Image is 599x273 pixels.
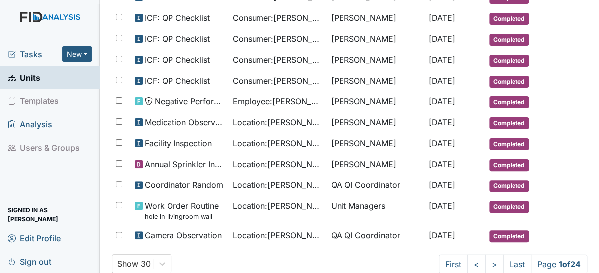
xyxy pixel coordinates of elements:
[145,200,219,221] span: Work Order Routine hole in livingroom wall
[233,229,323,241] span: Location : [PERSON_NAME].
[429,55,455,65] span: [DATE]
[531,254,587,273] span: Page
[327,133,425,154] td: [PERSON_NAME]
[233,200,323,212] span: Location : [PERSON_NAME].
[8,207,92,222] span: Signed in as [PERSON_NAME]
[489,230,529,242] span: Completed
[145,54,210,66] span: ICF: QP Checklist
[327,29,425,50] td: [PERSON_NAME]
[489,13,529,25] span: Completed
[233,158,323,170] span: Location : [PERSON_NAME].
[429,117,455,127] span: [DATE]
[327,71,425,91] td: [PERSON_NAME]
[439,254,468,273] a: First
[145,158,225,170] span: Annual Sprinkler Inspection
[233,33,323,45] span: Consumer : [PERSON_NAME]
[503,254,531,273] a: Last
[489,34,529,46] span: Completed
[429,159,455,169] span: [DATE]
[429,138,455,148] span: [DATE]
[439,254,587,273] nav: task-pagination
[429,180,455,190] span: [DATE]
[429,34,455,44] span: [DATE]
[429,201,455,211] span: [DATE]
[489,117,529,129] span: Completed
[155,95,225,107] span: Negative Performance Review
[489,201,529,213] span: Completed
[117,258,151,270] div: Show 30
[233,95,323,107] span: Employee : [PERSON_NAME]
[145,212,219,221] small: hole in livingroom wall
[233,179,323,191] span: Location : [PERSON_NAME].
[429,13,455,23] span: [DATE]
[233,116,323,128] span: Location : [PERSON_NAME].
[8,230,61,246] span: Edit Profile
[8,116,52,132] span: Analysis
[145,229,222,241] span: Camera Observation
[429,230,455,240] span: [DATE]
[327,112,425,133] td: [PERSON_NAME]
[485,254,504,273] a: >
[8,48,62,60] a: Tasks
[145,33,210,45] span: ICF: QP Checklist
[489,159,529,171] span: Completed
[327,225,425,246] td: QA QI Coordinator
[559,259,581,269] strong: 1 of 24
[62,46,92,62] button: New
[145,12,210,24] span: ICF: QP Checklist
[8,70,40,85] span: Units
[145,179,223,191] span: Coordinator Random
[145,137,212,149] span: Facility Inspection
[489,96,529,108] span: Completed
[327,196,425,225] td: Unit Managers
[327,154,425,175] td: [PERSON_NAME]
[145,116,225,128] span: Medication Observation Checklist
[489,55,529,67] span: Completed
[327,175,425,196] td: QA QI Coordinator
[145,75,210,87] span: ICF: QP Checklist
[327,50,425,71] td: [PERSON_NAME]
[233,75,323,87] span: Consumer : [PERSON_NAME]
[233,54,323,66] span: Consumer : [PERSON_NAME]
[429,76,455,86] span: [DATE]
[489,180,529,192] span: Completed
[233,12,323,24] span: Consumer : [PERSON_NAME]
[8,254,51,269] span: Sign out
[467,254,486,273] a: <
[489,76,529,88] span: Completed
[429,96,455,106] span: [DATE]
[489,138,529,150] span: Completed
[327,91,425,112] td: [PERSON_NAME]
[327,8,425,29] td: [PERSON_NAME]
[233,137,323,149] span: Location : [PERSON_NAME].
